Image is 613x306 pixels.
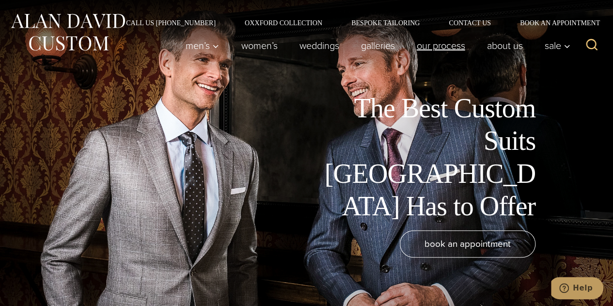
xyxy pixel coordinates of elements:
[505,19,603,26] a: Book an Appointment
[551,277,603,301] iframe: Opens a widget where you can chat to one of our agents
[288,36,350,55] a: weddings
[434,19,505,26] a: Contact Us
[174,36,576,55] nav: Primary Navigation
[424,237,511,251] span: book an appointment
[580,34,603,57] button: View Search Form
[10,11,126,54] img: Alan David Custom
[350,36,406,55] a: Galleries
[230,36,288,55] a: Women’s
[406,36,476,55] a: Our Process
[337,19,434,26] a: Bespoke Tailoring
[174,36,230,55] button: Men’s sub menu toggle
[111,19,603,26] nav: Secondary Navigation
[111,19,230,26] a: Call Us [PHONE_NUMBER]
[230,19,337,26] a: Oxxford Collection
[317,92,535,223] h1: The Best Custom Suits [GEOGRAPHIC_DATA] Has to Offer
[400,230,535,258] a: book an appointment
[476,36,534,55] a: About Us
[534,36,576,55] button: Sale sub menu toggle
